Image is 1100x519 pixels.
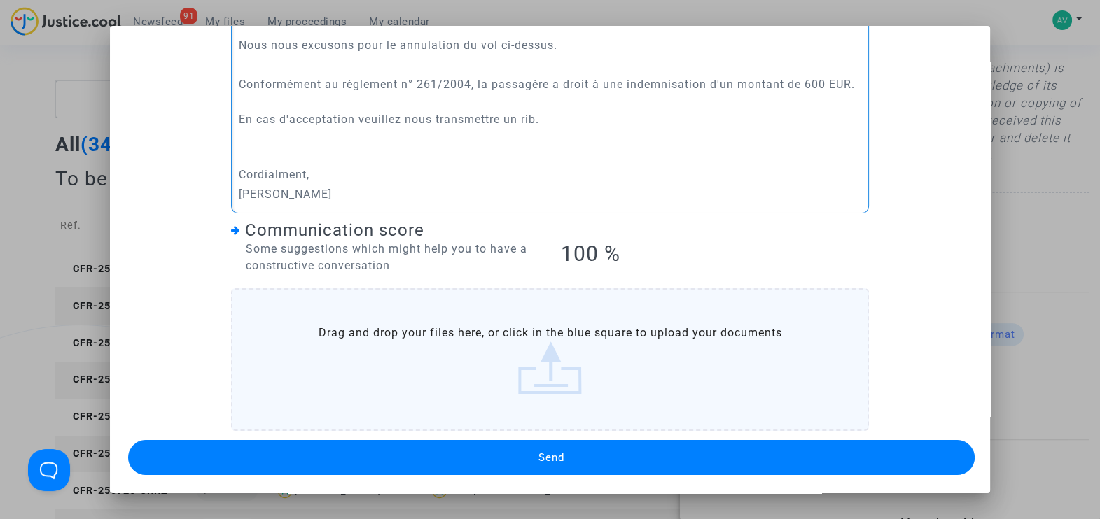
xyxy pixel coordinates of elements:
p: Conformément au règlement n° 261/2004, la passagère a droit à une indemnisation d'un montant de 6... [239,76,862,128]
iframe: Help Scout Beacon - Open [28,449,70,491]
h1: 100 % [560,241,869,266]
span: Send [538,451,564,464]
p: Cordialment, [239,131,862,183]
p: Nous nous excusons pour le annulation du vol ci-dessus. [239,19,862,54]
button: Send [128,440,975,475]
span: Communication score [245,220,424,240]
div: Some suggestions which might help you to have a constructive conversation [231,241,540,274]
p: [PERSON_NAME] [239,185,862,203]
